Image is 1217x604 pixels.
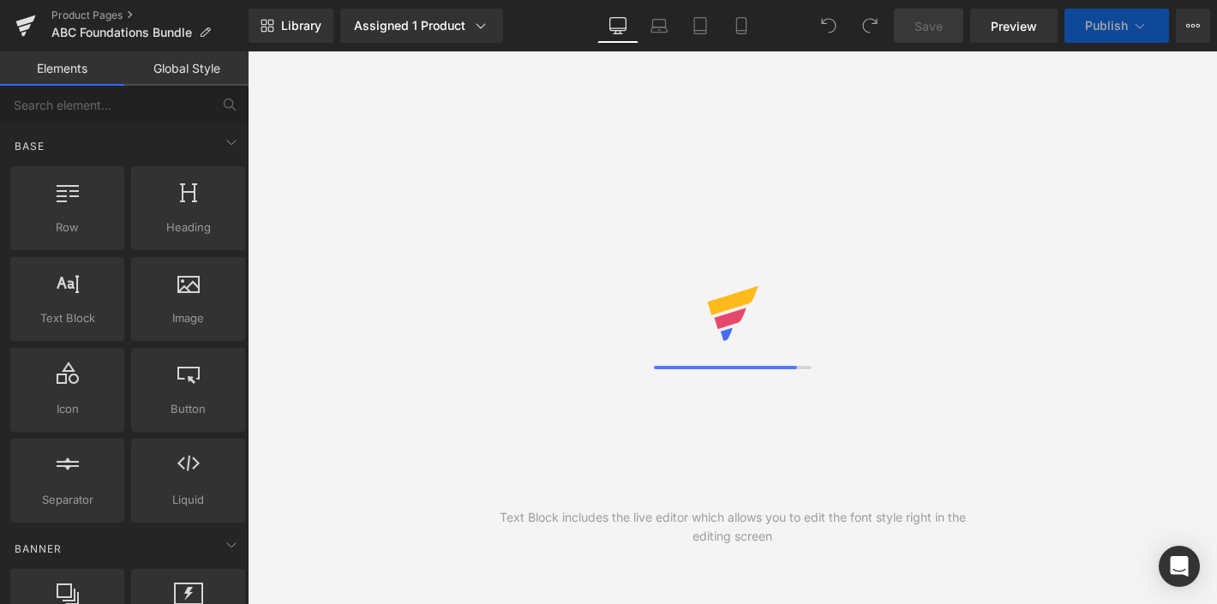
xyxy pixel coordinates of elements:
[136,400,240,418] span: Button
[136,218,240,236] span: Heading
[281,18,321,33] span: Library
[1064,9,1169,43] button: Publish
[51,26,192,39] span: ABC Foundations Bundle
[970,9,1058,43] a: Preview
[13,541,63,557] span: Banner
[15,491,119,509] span: Separator
[638,9,680,43] a: Laptop
[136,491,240,509] span: Liquid
[136,309,240,327] span: Image
[853,9,887,43] button: Redo
[490,508,975,546] div: Text Block includes the live editor which allows you to edit the font style right in the editing ...
[15,400,119,418] span: Icon
[721,9,762,43] a: Mobile
[1085,19,1128,33] span: Publish
[991,17,1037,35] span: Preview
[680,9,721,43] a: Tablet
[13,138,46,154] span: Base
[812,9,846,43] button: Undo
[249,9,333,43] a: New Library
[354,17,489,34] div: Assigned 1 Product
[15,309,119,327] span: Text Block
[1159,546,1200,587] div: Open Intercom Messenger
[597,9,638,43] a: Desktop
[1176,9,1210,43] button: More
[15,218,119,236] span: Row
[124,51,249,86] a: Global Style
[51,9,249,22] a: Product Pages
[914,17,943,35] span: Save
